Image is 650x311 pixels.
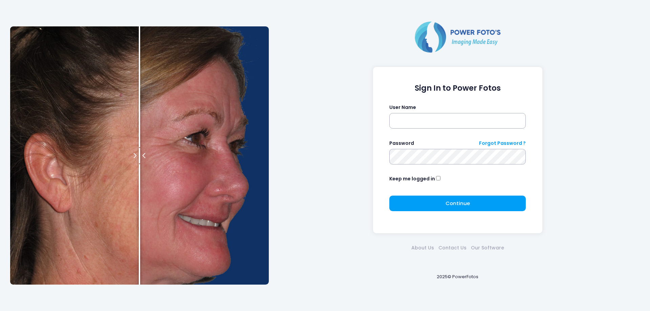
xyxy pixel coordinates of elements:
[389,196,526,211] button: Continue
[446,200,470,207] span: Continue
[389,140,414,147] label: Password
[469,244,506,251] a: Our Software
[409,244,436,251] a: About Us
[436,244,469,251] a: Contact Us
[479,140,526,147] a: Forgot Password ?
[275,262,640,291] div: 2025© PowerFotos
[412,20,503,54] img: Logo
[389,84,526,93] h1: Sign In to Power Fotos
[389,175,435,182] label: Keep me logged in
[389,104,416,111] label: User Name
